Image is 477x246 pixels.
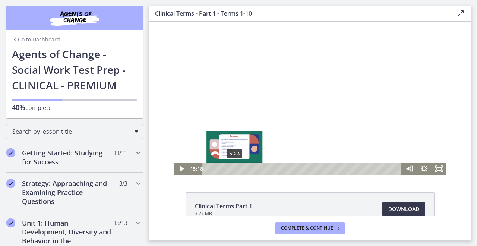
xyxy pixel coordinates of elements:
span: 40% [12,103,25,112]
iframe: Video Lesson [149,22,471,175]
span: Download [388,205,419,214]
button: Complete & continue [275,222,345,234]
a: Download [382,202,425,217]
img: Agents of Change [30,9,119,27]
span: 11 / 11 [113,148,127,157]
p: complete [12,103,137,112]
h1: Agents of Change - Social Work Test Prep - CLINICAL - PREMIUM [12,46,137,93]
button: Show settings menu [268,141,282,154]
button: Fullscreen [282,141,297,154]
h2: Strategy: Approaching and Examining Practice Questions [22,179,113,206]
h2: Getting Started: Studying for Success [22,148,113,166]
a: Go to Dashboard [12,36,60,43]
span: Complete & continue [281,225,333,231]
i: Completed [6,179,15,188]
i: Completed [6,218,15,227]
span: 13 / 13 [113,218,127,227]
i: Completed [6,148,15,157]
div: Search by lesson title [6,124,143,139]
span: Search by lesson title [12,127,131,136]
h3: Clinical Terms - Part 1 - Terms 1-10 [155,9,444,18]
span: 3 / 3 [119,179,127,188]
button: Mute [253,141,268,154]
span: 3.27 MB [195,211,252,217]
span: Clinical Terms Part 1 [195,202,252,211]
